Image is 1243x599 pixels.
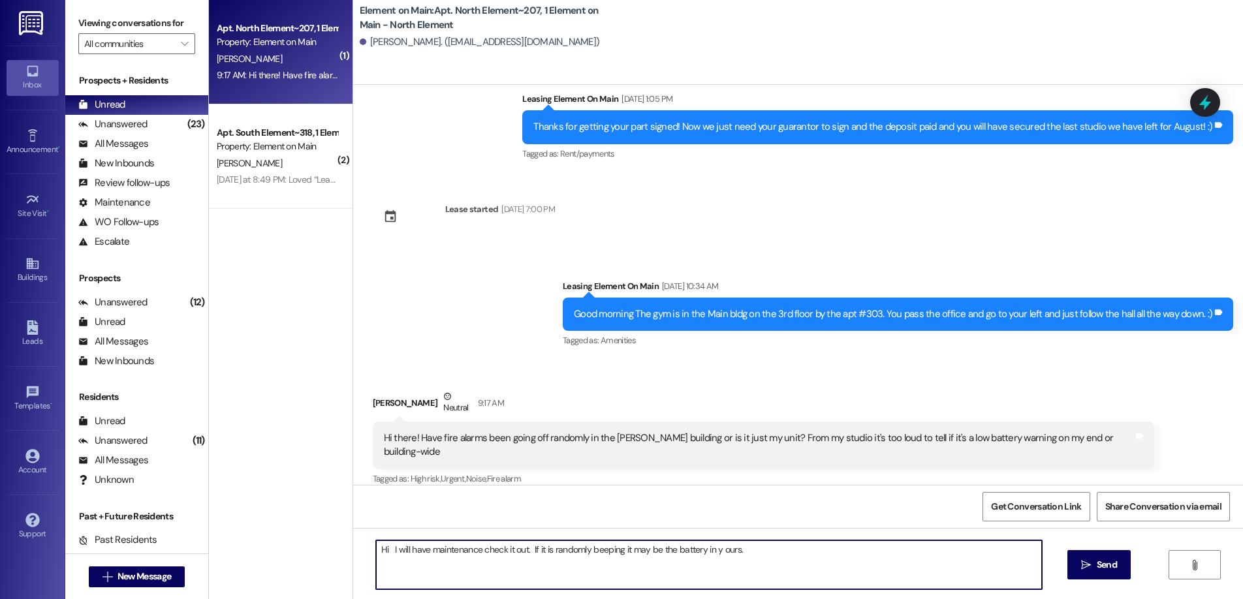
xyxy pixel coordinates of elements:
[102,572,112,582] i: 
[78,176,170,190] div: Review follow-ups
[376,540,1042,589] textarea: Hi I will have maintenance check it out. If it is randomly beeping it may be the battery in y ours.
[533,120,1212,134] div: Thanks for getting your part signed! Now we just need your guarantor to sign and the deposit paid...
[78,137,148,151] div: All Messages
[217,174,663,185] div: [DATE] at 8:49 PM: Loved “Leasing Element On Main (Element on Main): Absolutely can! I will take ...
[78,414,125,428] div: Unread
[65,390,208,404] div: Residents
[184,114,208,134] div: (23)
[217,69,973,81] div: 9:17 AM: Hi there! Have fire alarms been going off randomly in the [PERSON_NAME] building or is i...
[659,279,718,293] div: [DATE] 10:34 AM
[189,431,208,451] div: (11)
[181,38,188,49] i: 
[78,117,148,131] div: Unanswered
[7,60,59,95] a: Inbox
[58,143,60,152] span: •
[466,473,487,484] span: Noise ,
[78,13,195,33] label: Viewing conversations for
[78,315,125,329] div: Unread
[217,53,282,65] span: [PERSON_NAME]
[65,510,208,523] div: Past + Future Residents
[78,434,148,448] div: Unanswered
[217,157,282,169] span: [PERSON_NAME]
[560,148,615,159] span: Rent/payments
[50,399,52,408] span: •
[373,469,1154,488] div: Tagged as:
[47,207,49,216] span: •
[78,98,125,112] div: Unread
[7,445,59,480] a: Account
[118,570,171,583] span: New Message
[7,253,59,288] a: Buildings
[19,11,46,35] img: ResiDesk Logo
[991,500,1081,514] span: Get Conversation Link
[78,335,148,348] div: All Messages
[7,509,59,544] a: Support
[7,316,59,352] a: Leads
[217,22,338,35] div: Apt. North Element~207, 1 Element on Main - North Element
[78,196,150,209] div: Maintenance
[522,144,1233,163] div: Tagged as:
[360,35,600,49] div: [PERSON_NAME]. ([EMAIL_ADDRESS][DOMAIN_NAME])
[601,335,636,346] span: Amenities
[7,381,59,416] a: Templates •
[78,215,159,229] div: WO Follow-ups
[384,431,1133,459] div: Hi there! Have fire alarms been going off randomly in the [PERSON_NAME] building or is it just my...
[78,157,154,170] div: New Inbounds
[1067,550,1131,579] button: Send
[78,533,157,547] div: Past Residents
[78,296,148,309] div: Unanswered
[1097,558,1117,572] span: Send
[1097,492,1230,521] button: Share Conversation via email
[7,189,59,224] a: Site Visit •
[1105,500,1221,514] span: Share Conversation via email
[65,74,208,87] div: Prospects + Residents
[563,279,1233,298] div: Leasing Element On Main
[445,202,499,216] div: Lease started
[78,354,154,368] div: New Inbounds
[411,473,441,484] span: High risk ,
[373,390,1154,422] div: [PERSON_NAME]
[498,202,555,216] div: [DATE] 7:00 PM
[65,271,208,285] div: Prospects
[84,33,174,54] input: All communities
[217,126,338,140] div: Apt. South Element~318, 1 Element on Main - South Element
[563,331,1233,350] div: Tagged as:
[217,140,338,153] div: Property: Element on Main
[217,35,338,49] div: Property: Element on Main
[618,92,672,106] div: [DATE] 1:05 PM
[78,453,148,467] div: All Messages
[441,390,471,417] div: Neutral
[78,473,134,487] div: Unknown
[1189,560,1199,570] i: 
[1081,560,1091,570] i: 
[475,396,504,410] div: 9:17 AM
[983,492,1090,521] button: Get Conversation Link
[89,566,185,587] button: New Message
[487,473,522,484] span: Fire alarm
[187,292,208,313] div: (12)
[360,4,621,32] b: Element on Main: Apt. North Element~207, 1 Element on Main - North Element
[78,235,129,249] div: Escalate
[522,92,1233,110] div: Leasing Element On Main
[441,473,465,484] span: Urgent ,
[574,307,1212,321] div: Good morning The gym is in the Main bldg on the 3rd floor by the apt #303. You pass the office an...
